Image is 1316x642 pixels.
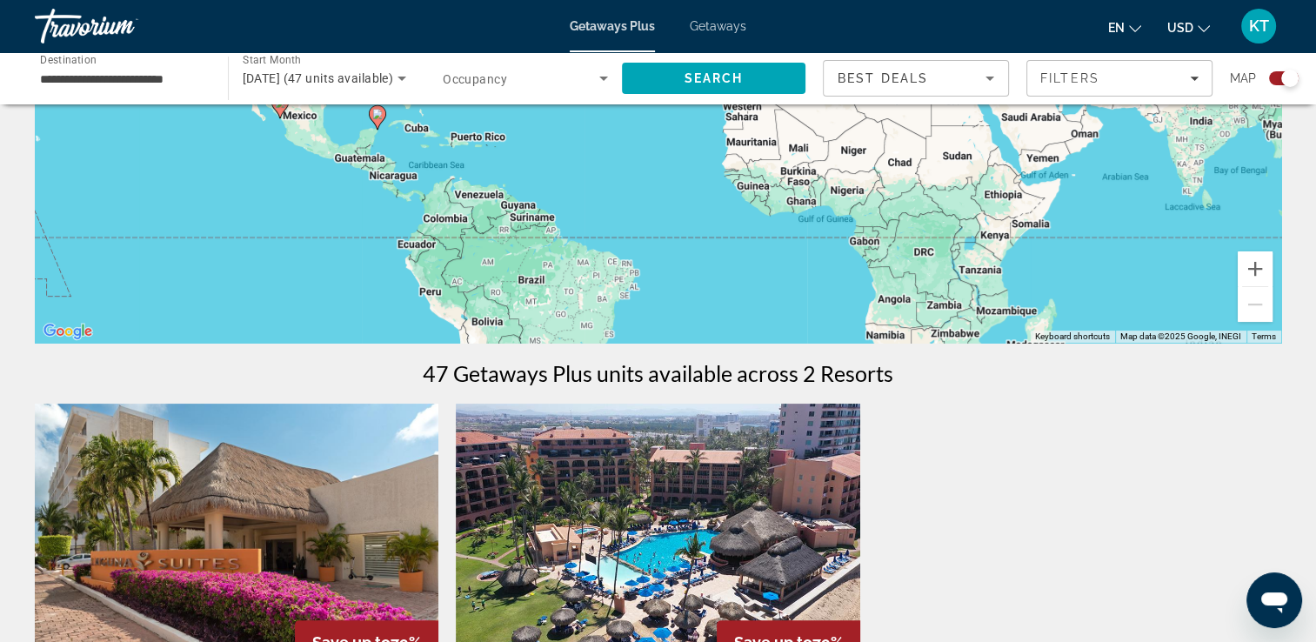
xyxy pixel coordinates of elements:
[40,53,97,65] span: Destination
[1249,17,1269,35] span: KT
[423,360,893,386] h1: 47 Getaways Plus units available across 2 Resorts
[39,320,97,343] a: Open this area in Google Maps (opens a new window)
[1167,15,1210,40] button: Change currency
[1230,66,1256,90] span: Map
[690,19,746,33] a: Getaways
[838,71,928,85] span: Best Deals
[1035,331,1110,343] button: Keyboard shortcuts
[243,54,301,66] span: Start Month
[1238,251,1273,286] button: Zoom in
[1120,331,1241,341] span: Map data ©2025 Google, INEGI
[443,72,507,86] span: Occupancy
[1026,60,1212,97] button: Filters
[1246,572,1302,628] iframe: Button to launch messaging window
[39,320,97,343] img: Google
[40,69,205,90] input: Select destination
[622,63,806,94] button: Search
[1108,21,1125,35] span: en
[1238,287,1273,322] button: Zoom out
[1167,21,1193,35] span: USD
[1252,331,1276,341] a: Terms (opens in new tab)
[684,71,743,85] span: Search
[838,68,994,89] mat-select: Sort by
[1236,8,1281,44] button: User Menu
[570,19,655,33] a: Getaways Plus
[1040,71,1099,85] span: Filters
[35,3,209,49] a: Travorium
[243,71,394,85] span: [DATE] (47 units available)
[1108,15,1141,40] button: Change language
